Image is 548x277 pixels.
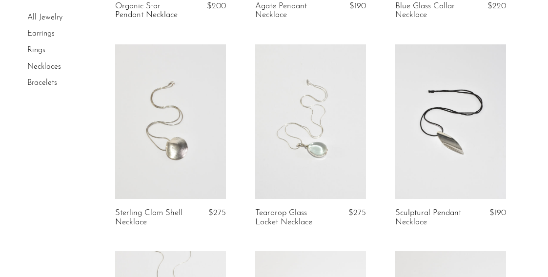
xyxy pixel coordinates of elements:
[115,2,187,20] a: Organic Star Pendant Necklace
[207,2,226,10] span: $200
[255,209,327,227] a: Teardrop Glass Locket Necklace
[395,2,467,20] a: Blue Glass Collar Necklace
[27,46,45,54] a: Rings
[208,209,226,217] span: $275
[489,209,506,217] span: $190
[115,209,187,227] a: Sterling Clam Shell Necklace
[348,209,366,217] span: $275
[27,14,62,21] a: All Jewelry
[487,2,506,10] span: $220
[27,30,55,38] a: Earrings
[255,2,327,20] a: Agate Pendant Necklace
[27,63,61,71] a: Necklaces
[349,2,366,10] span: $190
[27,79,57,87] a: Bracelets
[395,209,467,227] a: Sculptural Pendant Necklace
